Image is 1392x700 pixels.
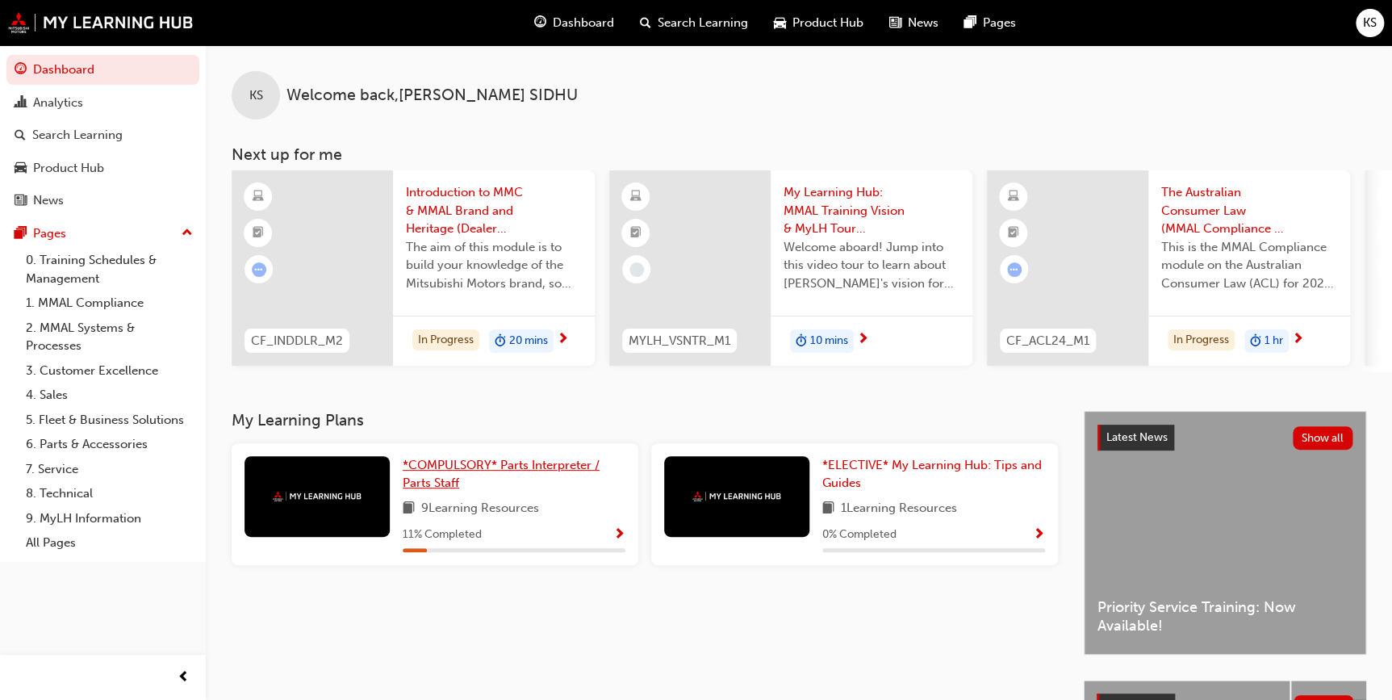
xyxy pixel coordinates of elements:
span: next-icon [1292,333,1304,347]
span: This is the MMAL Compliance module on the Australian Consumer Law (ACL) for 2024. Complete this m... [1161,238,1337,293]
span: 1 Learning Resources [841,499,957,519]
span: CF_INDDLR_M2 [251,332,343,350]
span: *COMPULSORY* Parts Interpreter / Parts Staff [403,458,600,491]
div: Search Learning [32,126,123,145]
div: In Progress [412,329,479,351]
a: Latest NewsShow allPriority Service Training: Now Available! [1084,411,1366,655]
span: News [908,14,938,32]
a: 8. Technical [19,481,199,506]
a: search-iconSearch Learning [627,6,761,40]
button: DashboardAnalyticsSearch LearningProduct HubNews [6,52,199,219]
span: 0 % Completed [822,526,897,544]
span: up-icon [182,223,193,244]
span: Pages [983,14,1016,32]
button: Show Progress [1033,525,1045,545]
a: 3. Customer Excellence [19,358,199,384]
span: Welcome aboard! Jump into this video tour to learn about [PERSON_NAME]'s vision for your learning... [784,238,959,293]
button: Show all [1293,426,1353,450]
a: *COMPULSORY* Parts Interpreter / Parts Staff [403,456,625,493]
span: KS [249,86,263,105]
span: book-icon [822,499,834,519]
a: 7. Service [19,457,199,482]
span: Show Progress [613,528,625,543]
div: Pages [33,224,66,243]
span: booktick-icon [630,223,642,244]
span: car-icon [774,13,786,33]
a: 0. Training Schedules & Management [19,248,199,291]
a: news-iconNews [876,6,951,40]
span: Latest News [1106,430,1168,444]
button: KS [1356,9,1384,37]
a: 1. MMAL Compliance [19,291,199,316]
span: learningRecordVerb_ATTEMPT-icon [252,262,266,277]
a: CF_ACL24_M1The Australian Consumer Law (MMAL Compliance - 2024)This is the MMAL Compliance module... [987,170,1350,366]
span: duration-icon [495,331,506,352]
span: Dashboard [553,14,614,32]
span: The Australian Consumer Law (MMAL Compliance - 2024) [1161,183,1337,238]
span: learningResourceType_ELEARNING-icon [1008,187,1019,207]
span: duration-icon [1250,331,1261,352]
span: booktick-icon [1008,223,1019,244]
a: Analytics [6,88,199,118]
img: mmal [273,491,362,501]
span: Priority Service Training: Now Available! [1097,598,1352,635]
a: 6. Parts & Accessories [19,432,199,457]
div: Product Hub [33,159,104,178]
span: next-icon [857,333,869,347]
span: search-icon [640,13,651,33]
a: All Pages [19,530,199,555]
a: guage-iconDashboard [521,6,627,40]
a: car-iconProduct Hub [761,6,876,40]
span: My Learning Hub: MMAL Training Vision & MyLH Tour (Elective) [784,183,959,238]
span: next-icon [557,333,569,347]
span: 9 Learning Resources [421,499,539,519]
a: pages-iconPages [951,6,1029,40]
a: Search Learning [6,120,199,150]
img: mmal [692,491,781,501]
span: pages-icon [15,227,27,241]
span: Welcome back , [PERSON_NAME] SIDHU [286,86,578,105]
span: pages-icon [964,13,976,33]
span: prev-icon [178,668,190,688]
span: news-icon [15,194,27,208]
a: MYLH_VSNTR_M1My Learning Hub: MMAL Training Vision & MyLH Tour (Elective)Welcome aboard! Jump int... [609,170,972,366]
span: learningRecordVerb_ATTEMPT-icon [1007,262,1022,277]
span: 20 mins [509,332,548,350]
button: Show Progress [613,525,625,545]
a: 9. MyLH Information [19,506,199,531]
span: 10 mins [810,332,848,350]
span: chart-icon [15,96,27,111]
button: Pages [6,219,199,249]
div: Analytics [33,94,83,112]
span: guage-icon [534,13,546,33]
div: News [33,191,64,210]
span: 11 % Completed [403,526,482,544]
span: 1 hr [1265,332,1283,350]
img: mmal [8,12,194,33]
a: Product Hub [6,153,199,183]
span: news-icon [889,13,901,33]
span: Product Hub [792,14,863,32]
a: 2. MMAL Systems & Processes [19,316,199,358]
span: MYLH_VSNTR_M1 [629,332,730,350]
span: CF_ACL24_M1 [1006,332,1089,350]
span: duration-icon [796,331,807,352]
span: booktick-icon [253,223,264,244]
span: search-icon [15,128,26,143]
span: Show Progress [1033,528,1045,543]
a: *ELECTIVE* My Learning Hub: Tips and Guides [822,456,1045,493]
a: 4. Sales [19,383,199,408]
span: KS [1363,14,1377,32]
h3: Next up for me [206,145,1392,164]
h3: My Learning Plans [232,411,1058,430]
div: In Progress [1168,329,1235,351]
span: Search Learning [658,14,748,32]
span: guage-icon [15,63,27,78]
a: Latest NewsShow all [1097,425,1352,451]
a: 5. Fleet & Business Solutions [19,408,199,433]
span: book-icon [403,499,415,519]
a: Dashboard [6,55,199,85]
span: learningRecordVerb_NONE-icon [629,262,644,277]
